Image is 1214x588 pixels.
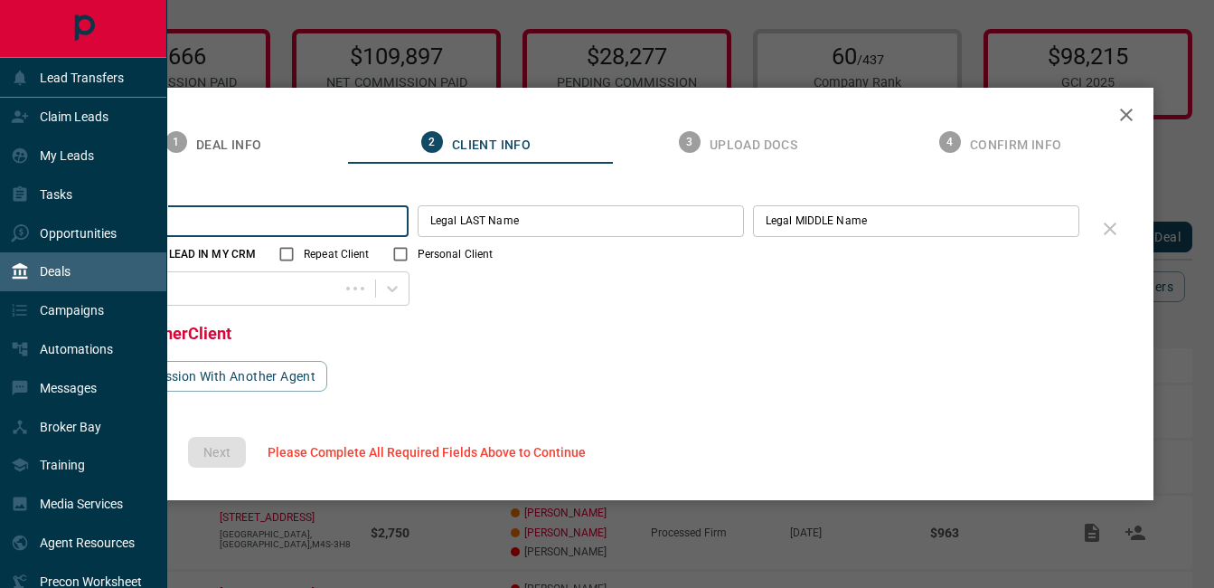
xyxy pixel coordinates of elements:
[196,138,262,154] span: Deal Info
[268,445,586,460] span: Please Complete All Required Fields Above to Continue
[428,136,435,148] text: 2
[304,246,369,262] span: Repeat Client
[82,182,1088,196] h3: Client #1:
[418,246,494,262] span: Personal Client
[107,246,256,262] span: CLIENT IS A LEAD IN MY CRM
[82,361,327,392] button: Split Commission With Another Agent
[452,138,531,154] span: Client Info
[173,136,179,148] text: 1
